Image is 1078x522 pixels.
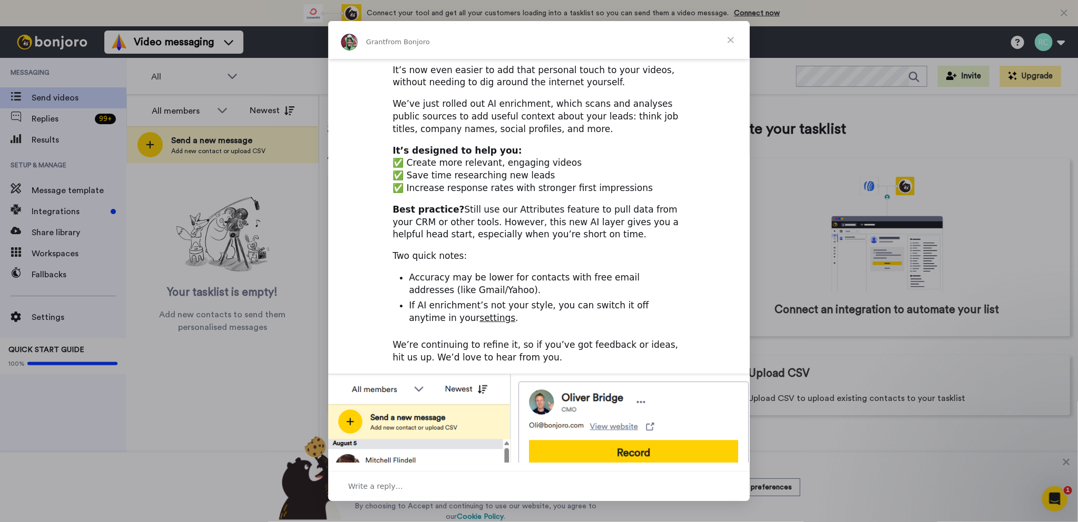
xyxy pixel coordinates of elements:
b: Best practice? [393,204,464,215]
span: from Bonjoro [386,38,430,46]
div: ✅ Create more relevant, engaging videos ✅ Save time researching new leads ✅ Increase response rat... [393,145,685,195]
span: Write a reply… [348,479,403,493]
li: If AI enrichment’s not your style, you can switch it off anytime in your . [409,299,685,325]
div: Open conversation and reply [328,471,750,501]
div: It’s now even easier to add that personal touch to your videos, without needing to dig around the... [393,64,685,89]
a: settings [479,313,515,323]
div: We’ve just rolled out AI enrichment, which scans and analyses public sources to add useful contex... [393,98,685,135]
b: It’s designed to help you: [393,145,522,156]
img: Profile image for Grant [341,34,358,51]
div: We’re continuing to refine it, so if you’ve got feedback or ideas, hit us up. We’d love to hear f... [393,339,685,364]
span: Close [712,21,750,59]
div: Two quick notes: [393,250,685,263]
li: Accuracy may be lower for contacts with free email addresses (like Gmail/Yahoo). [409,272,685,297]
span: Grant [366,38,386,46]
div: Still use our Attributes feature to pull data from your CRM or other tools. However, this new AI ... [393,204,685,241]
